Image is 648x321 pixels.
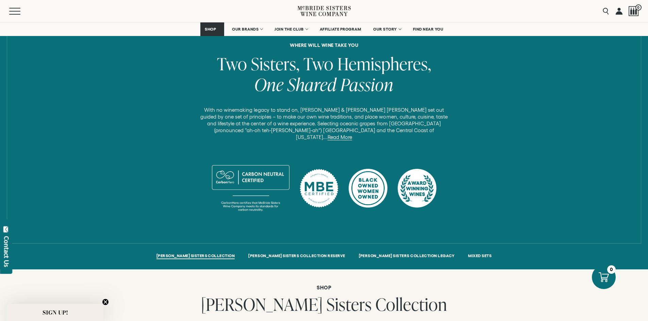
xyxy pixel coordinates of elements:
p: With no winemaking legacy to stand on, [PERSON_NAME] & [PERSON_NAME] [PERSON_NAME] set out guided... [196,107,452,141]
span: FIND NEAR YOU [413,27,444,32]
a: Read More [328,134,352,140]
a: OUR BRANDS [228,22,267,36]
div: Contact Us [3,236,10,267]
span: Sisters [327,292,372,316]
span: Two [217,52,247,75]
a: OUR STORY [369,22,405,36]
a: MIXED SETS [468,253,492,259]
span: 0 [635,4,642,11]
span: One [254,73,284,96]
a: [PERSON_NAME] SISTERS COLLECTION RESERVE [248,253,345,259]
span: OUR BRANDS [232,27,259,32]
span: OUR STORY [373,27,397,32]
a: [PERSON_NAME] SISTERS COLLECTION LEGACY [359,253,455,259]
span: [PERSON_NAME] [201,292,323,316]
a: SHOP [200,22,224,36]
button: Mobile Menu Trigger [9,8,34,15]
span: SIGN UP! [43,308,68,317]
span: Collection [376,292,447,316]
div: SIGN UP!Close teaser [7,304,103,321]
div: 0 [607,265,616,274]
h6: where will wine take you [57,43,591,48]
a: JOIN THE CLUB [270,22,312,36]
span: Passion [340,73,394,96]
span: Shared [287,73,337,96]
span: Hemispheres, [337,52,431,75]
span: JOIN THE CLUB [275,27,304,32]
a: [PERSON_NAME] SISTERS COLLECTION [156,253,235,259]
button: Close teaser [102,299,109,305]
span: Sisters, [251,52,300,75]
span: SHOP [205,27,216,32]
span: AFFILIATE PROGRAM [320,27,361,32]
a: AFFILIATE PROGRAM [315,22,366,36]
a: FIND NEAR YOU [409,22,448,36]
span: Two [303,52,334,75]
